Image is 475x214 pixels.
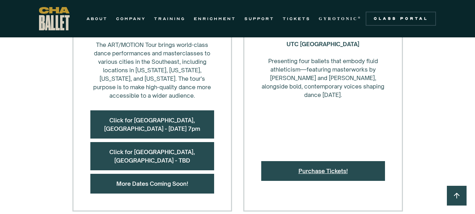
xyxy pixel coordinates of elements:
[104,117,200,132] a: Click for [GEOGRAPHIC_DATA], [GEOGRAPHIC_DATA] - [DATE] 7pm
[358,16,362,19] sup: ®
[299,167,348,175] a: Purchase Tickets!
[116,14,146,23] a: COMPANY
[366,12,436,26] a: Class Portal
[90,41,214,100] div: The ART/MOTION Tour brings world-class dance performances and masterclasses to various cities in ...
[194,14,236,23] a: ENRICHMENT
[86,14,108,23] a: ABOUT
[116,180,188,187] a: More Dates Coming Soon!
[370,16,432,22] div: Class Portal
[39,7,70,30] a: home
[244,14,274,23] a: SUPPORT
[319,16,358,21] strong: GYROTONIC
[261,40,385,99] div: Presenting four ballets that embody fluid athleticism—featuring masterworks by [PERSON_NAME] and ...
[319,14,362,23] a: GYROTONIC®
[287,41,359,48] strong: UTC [GEOGRAPHIC_DATA] ‍
[154,14,185,23] a: TRAINING
[283,14,310,23] a: TICKETS
[109,148,195,164] a: Click for [GEOGRAPHIC_DATA], [GEOGRAPHIC_DATA] - TBD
